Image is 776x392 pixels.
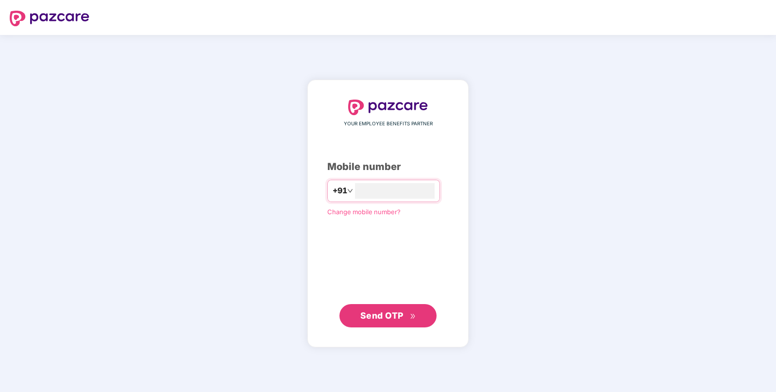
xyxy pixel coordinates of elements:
[347,188,353,194] span: down
[348,100,428,115] img: logo
[360,310,404,321] span: Send OTP
[344,120,433,128] span: YOUR EMPLOYEE BENEFITS PARTNER
[339,304,437,327] button: Send OTPdouble-right
[327,208,401,216] a: Change mobile number?
[10,11,89,26] img: logo
[410,313,416,320] span: double-right
[327,159,449,174] div: Mobile number
[333,185,347,197] span: +91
